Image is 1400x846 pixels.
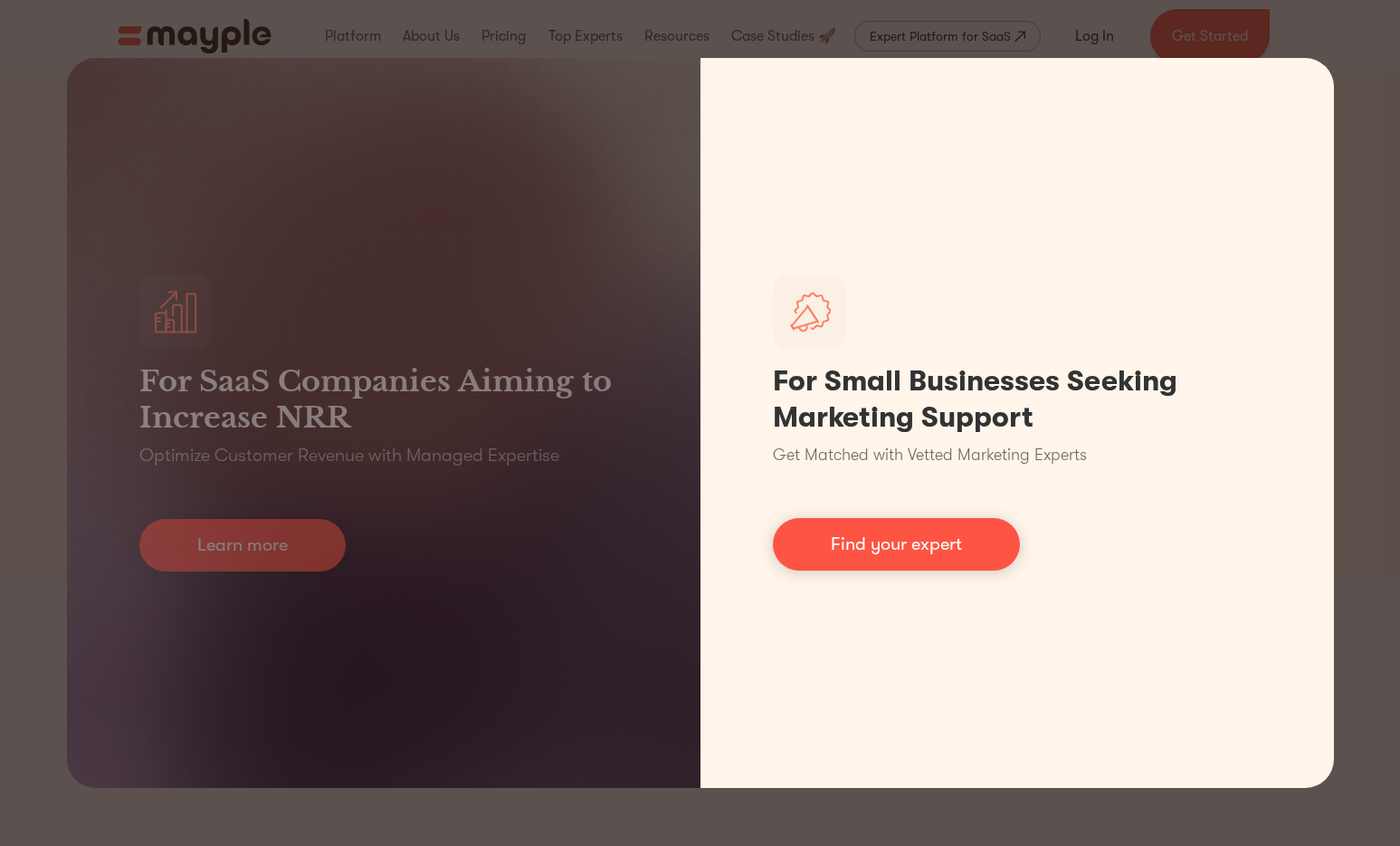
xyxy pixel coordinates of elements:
[773,363,1262,436] h1: For Small Businesses Seeking Marketing Support
[139,519,346,572] a: Learn more
[773,443,1087,467] p: Get Matched with Vetted Marketing Experts
[773,518,1020,571] a: Find your expert
[139,443,559,468] p: Optimize Customer Revenue with Managed Expertise
[139,363,628,436] h3: For SaaS Companies Aiming to Increase NRR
